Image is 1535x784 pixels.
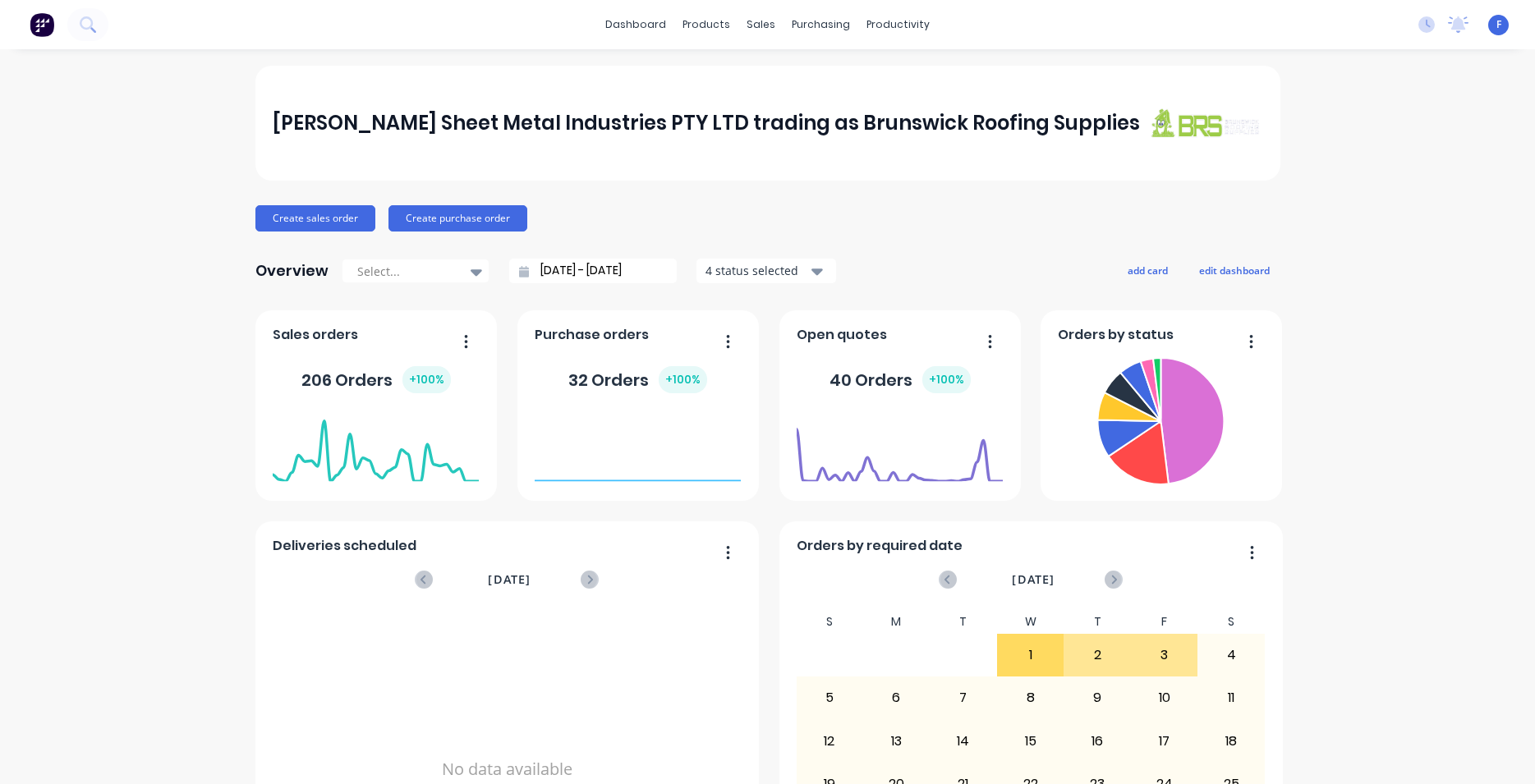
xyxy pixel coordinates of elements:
[1198,635,1264,676] div: 4
[1147,108,1262,138] img: J A Sheet Metal Industries PTY LTD trading as Brunswick Roofing Supplies
[922,366,971,393] div: + 100 %
[1064,677,1130,718] div: 9
[998,635,1064,676] div: 1
[705,262,809,279] div: 4 status selected
[738,12,784,37] div: sales
[1198,677,1264,718] div: 11
[568,366,707,393] div: 32 Orders
[784,12,858,37] div: purchasing
[273,325,358,345] span: Sales orders
[1188,259,1280,281] button: edit dashboard
[863,610,931,634] div: M
[1058,325,1174,345] span: Orders by status
[1064,635,1130,676] div: 2
[998,721,1064,762] div: 15
[273,107,1140,140] div: [PERSON_NAME] Sheet Metal Industries PTY LTD trading as Brunswick Roofing Supplies
[255,254,329,287] div: Overview
[488,571,531,589] span: [DATE]
[30,12,54,37] img: Factory
[1198,721,1264,762] div: 18
[1117,259,1179,281] button: add card
[797,325,887,345] span: Open quotes
[1496,17,1501,32] span: F
[674,12,738,37] div: products
[659,366,707,393] div: + 100 %
[998,677,1064,718] div: 8
[1132,677,1197,718] div: 10
[1064,721,1130,762] div: 16
[597,12,674,37] a: dashboard
[301,366,451,393] div: 206 Orders
[797,677,862,718] div: 5
[1197,610,1265,634] div: S
[1131,610,1198,634] div: F
[796,610,863,634] div: S
[1132,635,1197,676] div: 3
[830,366,971,393] div: 40 Orders
[255,205,375,232] button: Create sales order
[1132,721,1197,762] div: 17
[931,677,996,718] div: 7
[535,325,649,345] span: Purchase orders
[931,721,996,762] div: 14
[1012,571,1055,589] span: [DATE]
[696,259,836,283] button: 4 status selected
[864,677,930,718] div: 6
[864,721,930,762] div: 13
[797,721,862,762] div: 12
[997,610,1064,634] div: W
[930,610,997,634] div: T
[402,366,451,393] div: + 100 %
[858,12,938,37] div: productivity
[388,205,527,232] button: Create purchase order
[1064,610,1131,634] div: T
